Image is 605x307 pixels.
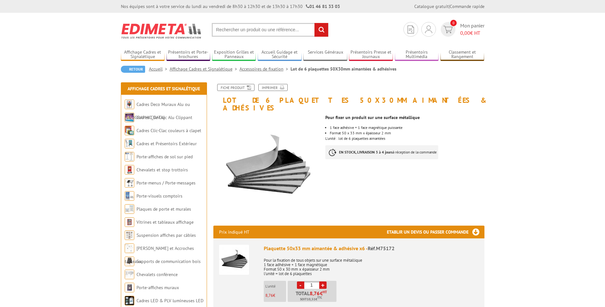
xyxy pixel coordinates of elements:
a: Exposition Grilles et Panneaux [212,49,256,60]
a: Présentoirs Presse et Journaux [349,49,393,60]
a: Cadres LED & PLV lumineuses LED [136,298,203,303]
strong: 01 46 81 33 03 [306,4,340,9]
a: [PERSON_NAME] et Accroches tableaux [125,245,194,264]
img: Porte-affiches muraux [125,283,134,292]
img: devis rapide [408,26,414,34]
img: accessoires_de_fixation_m75172.jpg [213,115,321,222]
img: Chevalets et stop trottoirs [125,165,134,175]
img: Edimeta [121,19,202,43]
a: Présentoirs Multimédia [395,49,439,60]
a: Cadres et Présentoirs Extérieur [136,141,197,146]
a: Porte-affiches muraux [136,285,179,290]
img: Porte-menus / Porte-messages [125,178,134,188]
a: Affichage Cadres et Signalétique [128,86,200,92]
span: Réf.M75172 [368,245,395,251]
a: Suspension affiches par câbles [136,232,196,238]
a: Accessoires de fixation [240,66,291,72]
span: 10,51 [307,297,315,302]
div: L'unité : lot de 6 plaquettes aimantées [325,112,489,166]
li: 1 face adhésive + 1 face magnétique puissante [330,126,484,130]
img: Chevalets conférence [125,270,134,279]
img: Cadres Clic-Clac couleurs à clapet [125,126,134,135]
p: L'unité [265,284,286,288]
sup: HT [323,290,327,294]
span: Mon panier [460,22,484,37]
img: Porte-affiches de sol sur pied [125,152,134,161]
a: - [297,281,304,289]
span: € [320,291,323,296]
a: Cadres Deco Muraux Alu ou [GEOGRAPHIC_DATA] [125,101,190,120]
img: Vitrines et tableaux affichage [125,217,134,227]
img: Cadres Deco Muraux Alu ou Bois [125,100,134,109]
a: Cadres Clic-Clac Alu Clippant [136,115,192,120]
img: Cadres LED & PLV lumineuses LED [125,296,134,305]
span: 8,76 [265,293,273,298]
input: rechercher [314,23,328,37]
div: | [414,3,484,10]
a: Supports de communication bois [136,258,201,264]
div: Plaquette 50x33 mm aimantée & adhésive x6 - [264,245,479,252]
a: Affichage Cadres et Signalétique [170,66,240,72]
a: Cadres Clic-Clac couleurs à clapet [136,128,201,133]
a: Retour [121,66,145,73]
h1: Lot de 6 plaquettes 50X30mm aimantées & adhésives [209,84,489,112]
sup: TTC [317,296,322,299]
a: Chevalets et stop trottoirs [136,167,188,173]
h3: Etablir un devis ou passer commande [387,226,484,238]
span: Soit € [300,297,322,302]
a: Porte-visuels comptoirs [136,193,182,199]
a: Porte-menus / Porte-messages [136,180,196,186]
img: Plaquette 50x33 mm aimantée & adhésive x6 [219,245,249,275]
input: Rechercher un produit ou une référence... [212,23,328,37]
img: devis rapide [443,26,453,33]
a: Accueil [149,66,170,72]
a: devis rapide 0 Mon panier 0,00€ HT [439,22,484,37]
a: Chevalets conférence [136,272,178,277]
img: Suspension affiches par câbles [125,230,134,240]
p: Total [289,291,336,302]
a: Vitrines et tableaux affichage [136,219,194,225]
div: Nos équipes sont à votre service du lundi au vendredi de 8h30 à 12h30 et de 13h30 à 17h30 [121,3,340,10]
p: Pour la fixation de tous objets sur une surface métallique 1 face adhésive + 1 face magnétique Fo... [264,254,479,276]
a: Plaques de porte et murales [136,206,191,212]
img: Cimaises et Accroches tableaux [125,243,134,253]
a: Services Généraux [303,49,347,60]
img: Plaques de porte et murales [125,204,134,214]
p: € [265,293,286,298]
strong: EN STOCK, LIVRAISON 3 à 4 jours [339,150,393,154]
span: 0 [450,20,457,26]
a: + [319,281,327,289]
a: Affichage Cadres et Signalétique [121,49,165,60]
img: devis rapide [425,26,432,33]
img: Cadres et Présentoirs Extérieur [125,139,134,148]
a: Accueil Guidage et Sécurité [258,49,302,60]
p: Prix indiqué HT [219,226,249,238]
span: € HT [460,29,484,37]
a: Imprimer [258,84,288,91]
a: Commande rapide [450,4,484,9]
p: à réception de la commande [325,145,438,159]
a: Porte-affiches de sol sur pied [136,154,193,160]
a: Classement et Rangement [440,49,484,60]
a: Présentoirs et Porte-brochures [166,49,210,60]
strong: Pour fixer un produit sur une surface métallique [325,115,420,120]
li: Format 50 x 33 mm x épaisseur 2 mm [330,131,484,135]
a: Fiche produit [217,84,255,91]
span: 8,76 [310,291,320,296]
li: Lot de 6 plaquettes 50X30mm aimantées & adhésives [291,66,396,72]
a: Catalogue gratuit [414,4,449,9]
img: Porte-visuels comptoirs [125,191,134,201]
span: 0,00 [460,30,470,36]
